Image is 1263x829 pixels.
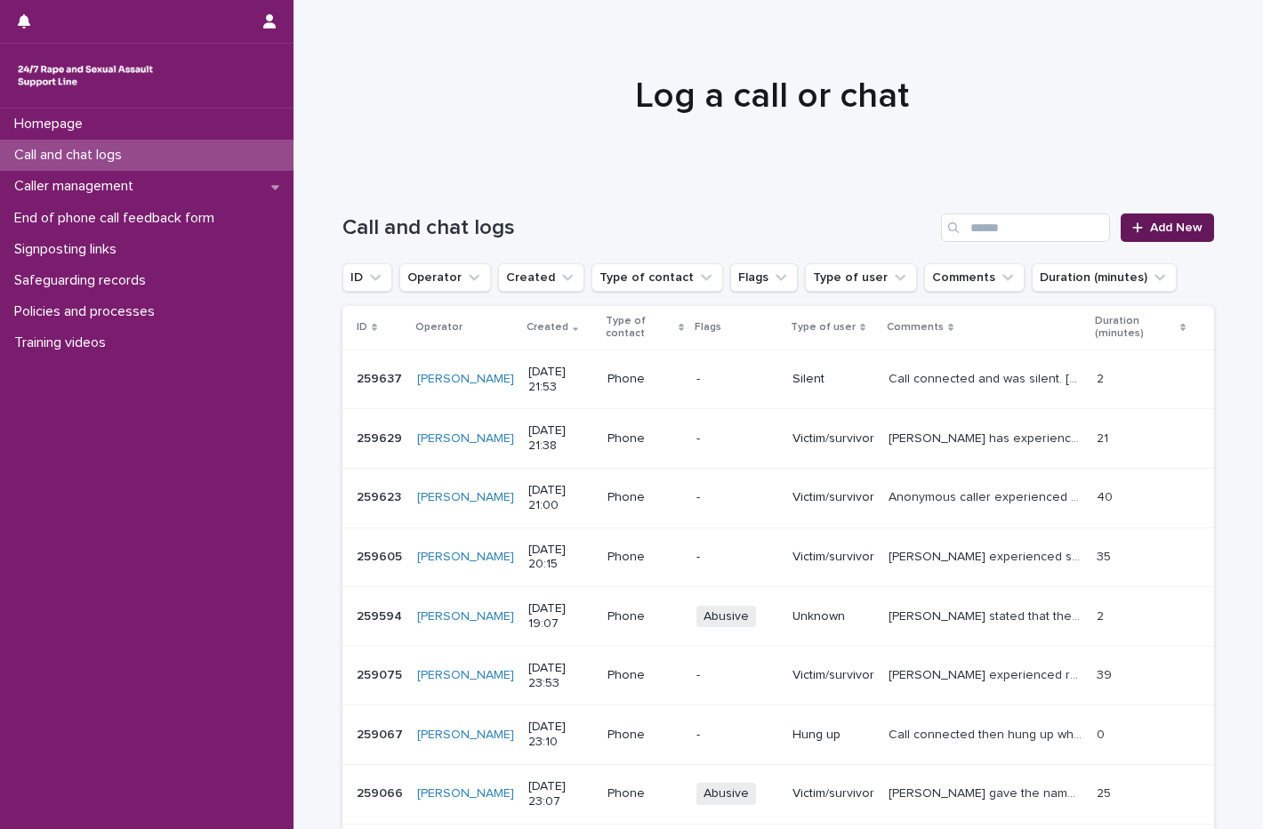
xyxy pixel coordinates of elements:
[696,783,756,805] span: Abusive
[607,728,682,743] p: Phone
[1097,546,1114,565] p: 35
[889,368,1086,387] p: Call connected and was silent. Caller said "hello" and then disconnected
[792,490,874,505] p: Victim/survivor
[792,550,874,565] p: Victim/survivor
[792,431,874,447] p: Victim/survivor
[7,272,160,289] p: Safeguarding records
[607,668,682,683] p: Phone
[417,668,514,683] a: [PERSON_NAME]
[1097,368,1107,387] p: 2
[528,365,593,395] p: [DATE] 21:53
[7,303,169,320] p: Policies and processes
[528,720,593,750] p: [DATE] 23:10
[889,546,1086,565] p: Gabby experienced sexual abuse by her ex-partner. She did not want to talk about the SV, but did ...
[1097,606,1107,624] p: 2
[1032,263,1177,292] button: Duration (minutes)
[805,263,917,292] button: Type of user
[342,705,1214,765] tr: 259067259067 [PERSON_NAME] [DATE] 23:10Phone-Hung upCall connected then hung up when answeredCall...
[342,646,1214,705] tr: 259075259075 [PERSON_NAME] [DATE] 23:53Phone-Victim/survivor[PERSON_NAME] experienced rape by a s...
[7,334,120,351] p: Training videos
[342,350,1214,409] tr: 259637259637 [PERSON_NAME] [DATE] 21:53Phone-SilentCall connected and was silent. [PERSON_NAME] s...
[607,431,682,447] p: Phone
[792,728,874,743] p: Hung up
[941,213,1110,242] input: Search
[357,546,406,565] p: 259605
[1095,311,1176,344] p: Duration (minutes)
[792,372,874,387] p: Silent
[1097,487,1116,505] p: 40
[889,664,1086,683] p: Amy experienced rape by a stranger in a bar. We discussed the impact that this has had on her men...
[607,609,682,624] p: Phone
[696,550,778,565] p: -
[1097,428,1112,447] p: 21
[1097,664,1115,683] p: 39
[417,609,514,624] a: [PERSON_NAME]
[607,372,682,387] p: Phone
[417,728,514,743] a: [PERSON_NAME]
[342,587,1214,647] tr: 259594259594 [PERSON_NAME] [DATE] 19:07PhoneAbusiveUnknown[PERSON_NAME] stated that they had not ...
[591,263,723,292] button: Type of contact
[1097,783,1114,801] p: 25
[607,550,682,565] p: Phone
[1097,724,1108,743] p: 0
[1150,221,1203,234] span: Add New
[889,428,1086,447] p: Amy has experienced SV but did not talk about this on the call. She wanted to talk about some hea...
[498,263,584,292] button: Created
[7,116,97,133] p: Homepage
[417,786,514,801] a: [PERSON_NAME]
[528,661,593,691] p: [DATE] 23:53
[528,601,593,632] p: [DATE] 19:07
[887,318,944,337] p: Comments
[792,668,874,683] p: Victim/survivor
[528,779,593,809] p: [DATE] 23:07
[357,318,367,337] p: ID
[696,372,778,387] p: -
[696,728,778,743] p: -
[357,428,406,447] p: 259629
[7,147,136,164] p: Call and chat logs
[357,783,406,801] p: 259066
[357,664,406,683] p: 259075
[357,606,406,624] p: 259594
[7,178,148,195] p: Caller management
[342,263,392,292] button: ID
[7,241,131,258] p: Signposting links
[695,318,721,337] p: Flags
[924,263,1025,292] button: Comments
[889,606,1086,624] p: Caller stated that they had not called before. Recognised from previous contacts. Caller was brea...
[417,550,514,565] a: [PERSON_NAME]
[357,487,405,505] p: 259623
[607,490,682,505] p: Phone
[342,215,934,241] h1: Call and chat logs
[527,318,568,337] p: Created
[357,368,406,387] p: 259637
[696,668,778,683] p: -
[14,58,157,93] img: rhQMoQhaT3yELyF149Cw
[417,431,514,447] a: [PERSON_NAME]
[528,423,593,454] p: [DATE] 21:38
[607,786,682,801] p: Phone
[417,490,514,505] a: [PERSON_NAME]
[336,75,1208,117] h1: Log a call or chat
[889,783,1086,801] p: Caller gave the name "Zara". She states that she is the victim of trafficking and said that men a...
[696,431,778,447] p: -
[342,764,1214,824] tr: 259066259066 [PERSON_NAME] [DATE] 23:07PhoneAbusiveVictim/survivor[PERSON_NAME] gave the name "Za...
[791,318,856,337] p: Type of user
[399,263,491,292] button: Operator
[889,487,1086,505] p: Anonymous caller experienced CSA, rape and ritual abuse / trafficking. She states that her mother...
[342,409,1214,469] tr: 259629259629 [PERSON_NAME] [DATE] 21:38Phone-Victim/survivor[PERSON_NAME] has experienced SV but ...
[415,318,463,337] p: Operator
[417,372,514,387] a: [PERSON_NAME]
[792,786,874,801] p: Victim/survivor
[696,490,778,505] p: -
[528,543,593,573] p: [DATE] 20:15
[1121,213,1214,242] a: Add New
[342,468,1214,527] tr: 259623259623 [PERSON_NAME] [DATE] 21:00Phone-Victim/survivorAnonymous caller experienced CSA, rap...
[792,609,874,624] p: Unknown
[342,527,1214,587] tr: 259605259605 [PERSON_NAME] [DATE] 20:15Phone-Victim/survivor[PERSON_NAME] experienced sexual abus...
[730,263,798,292] button: Flags
[528,483,593,513] p: [DATE] 21:00
[7,210,229,227] p: End of phone call feedback form
[357,724,406,743] p: 259067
